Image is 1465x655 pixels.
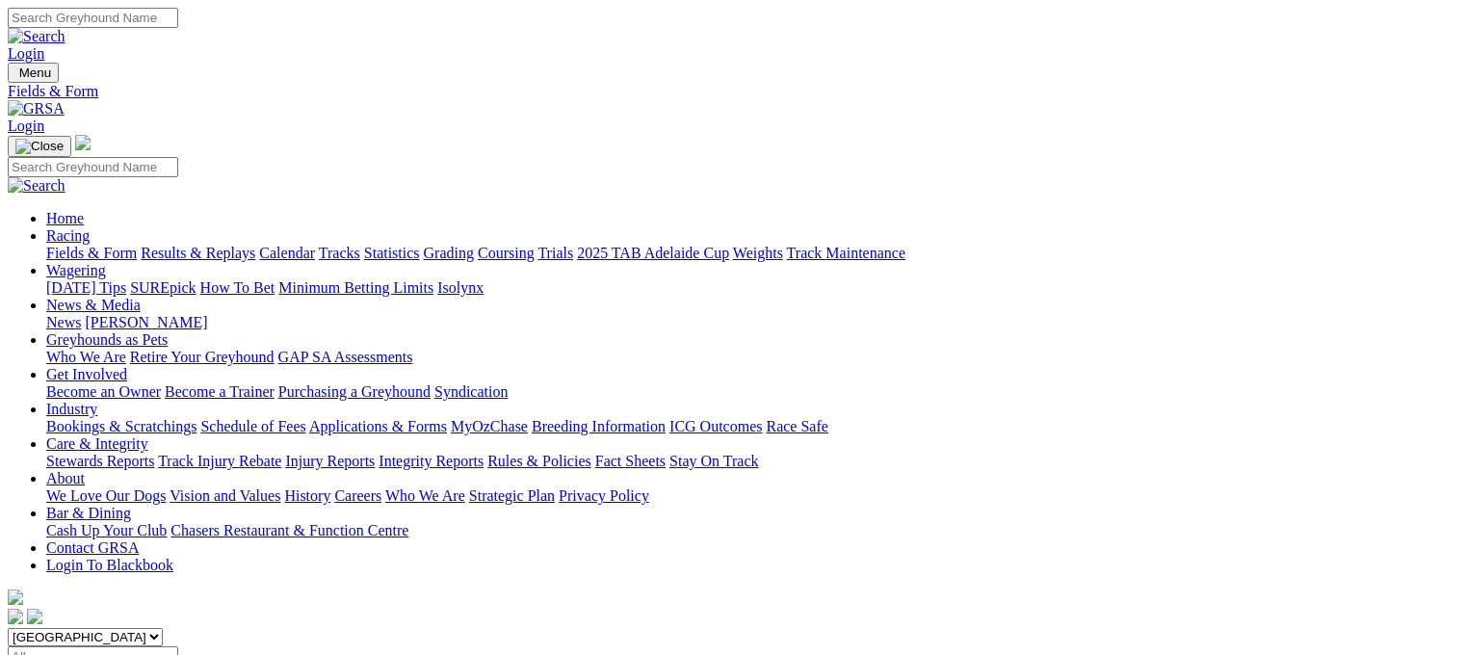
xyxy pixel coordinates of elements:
[46,539,139,556] a: Contact GRSA
[46,279,1457,297] div: Wagering
[130,349,275,365] a: Retire Your Greyhound
[8,589,23,605] img: logo-grsa-white.png
[532,418,666,434] a: Breeding Information
[469,487,555,504] a: Strategic Plan
[46,487,166,504] a: We Love Our Dogs
[46,366,127,382] a: Get Involved
[46,470,85,486] a: About
[158,453,281,469] a: Track Injury Rebate
[478,245,535,261] a: Coursing
[46,262,106,278] a: Wagering
[46,245,137,261] a: Fields & Form
[309,418,447,434] a: Applications & Forms
[487,453,591,469] a: Rules & Policies
[46,245,1457,262] div: Racing
[46,522,167,538] a: Cash Up Your Club
[141,245,255,261] a: Results & Replays
[451,418,528,434] a: MyOzChase
[8,100,65,118] img: GRSA
[278,349,413,365] a: GAP SA Assessments
[278,279,433,296] a: Minimum Betting Limits
[46,453,1457,470] div: Care & Integrity
[15,139,64,154] img: Close
[434,383,508,400] a: Syndication
[669,418,762,434] a: ICG Outcomes
[379,453,484,469] a: Integrity Reports
[46,227,90,244] a: Racing
[559,487,649,504] a: Privacy Policy
[364,245,420,261] a: Statistics
[46,522,1457,539] div: Bar & Dining
[46,210,84,226] a: Home
[8,157,178,177] input: Search
[8,45,44,62] a: Login
[8,83,1457,100] a: Fields & Form
[75,135,91,150] img: logo-grsa-white.png
[46,435,148,452] a: Care & Integrity
[46,505,131,521] a: Bar & Dining
[170,487,280,504] a: Vision and Values
[46,314,81,330] a: News
[19,65,51,80] span: Menu
[27,609,42,624] img: twitter.svg
[46,349,126,365] a: Who We Are
[285,453,375,469] a: Injury Reports
[46,453,154,469] a: Stewards Reports
[46,314,1457,331] div: News & Media
[8,177,65,195] img: Search
[46,349,1457,366] div: Greyhounds as Pets
[334,487,381,504] a: Careers
[46,297,141,313] a: News & Media
[46,279,126,296] a: [DATE] Tips
[669,453,758,469] a: Stay On Track
[319,245,360,261] a: Tracks
[259,245,315,261] a: Calendar
[130,279,196,296] a: SUREpick
[437,279,484,296] a: Isolynx
[595,453,666,469] a: Fact Sheets
[46,331,168,348] a: Greyhounds as Pets
[46,383,1457,401] div: Get Involved
[170,522,408,538] a: Chasers Restaurant & Function Centre
[424,245,474,261] a: Grading
[766,418,827,434] a: Race Safe
[8,63,59,83] button: Toggle navigation
[284,487,330,504] a: History
[8,136,71,157] button: Toggle navigation
[85,314,207,330] a: [PERSON_NAME]
[46,418,196,434] a: Bookings & Scratchings
[8,609,23,624] img: facebook.svg
[577,245,729,261] a: 2025 TAB Adelaide Cup
[165,383,275,400] a: Become a Trainer
[787,245,905,261] a: Track Maintenance
[200,418,305,434] a: Schedule of Fees
[278,383,431,400] a: Purchasing a Greyhound
[46,557,173,573] a: Login To Blackbook
[46,418,1457,435] div: Industry
[46,383,161,400] a: Become an Owner
[537,245,573,261] a: Trials
[8,118,44,134] a: Login
[8,28,65,45] img: Search
[200,279,275,296] a: How To Bet
[46,487,1457,505] div: About
[733,245,783,261] a: Weights
[385,487,465,504] a: Who We Are
[46,401,97,417] a: Industry
[8,8,178,28] input: Search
